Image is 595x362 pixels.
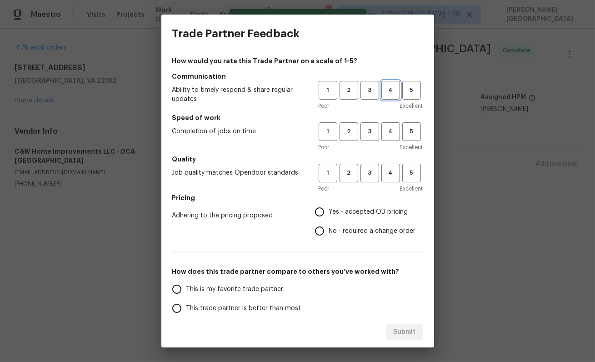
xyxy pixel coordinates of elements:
[340,168,357,178] span: 2
[319,101,330,111] span: Poor
[172,267,423,276] h5: How does this trade partner compare to others you’ve worked with?
[381,122,400,141] button: 4
[186,304,301,313] span: This trade partner is better than most
[402,122,421,141] button: 5
[319,184,330,193] span: Poor
[382,168,399,178] span: 4
[340,85,357,96] span: 2
[360,81,379,100] button: 3
[361,126,378,137] span: 3
[320,168,336,178] span: 1
[319,164,337,182] button: 1
[340,126,357,137] span: 2
[315,202,423,241] div: Pricing
[319,122,337,141] button: 1
[360,122,379,141] button: 3
[400,143,423,152] span: Excellent
[361,85,378,96] span: 3
[381,164,400,182] button: 4
[340,122,358,141] button: 2
[172,155,423,164] h5: Quality
[403,85,420,96] span: 5
[382,85,399,96] span: 4
[329,207,408,217] span: Yes - accepted OD pricing
[172,127,304,136] span: Completion of jobs on time
[403,168,420,178] span: 5
[320,85,336,96] span: 1
[172,72,423,81] h5: Communication
[172,168,304,177] span: Job quality matches Opendoor standards
[400,184,423,193] span: Excellent
[360,164,379,182] button: 3
[172,211,300,220] span: Adhering to the pricing proposed
[329,226,416,236] span: No - required a change order
[319,143,330,152] span: Poor
[402,164,421,182] button: 5
[403,126,420,137] span: 5
[381,81,400,100] button: 4
[319,81,337,100] button: 1
[320,126,336,137] span: 1
[172,193,423,202] h5: Pricing
[402,81,421,100] button: 5
[186,285,284,294] span: This is my favorite trade partner
[172,27,300,40] h3: Trade Partner Feedback
[340,164,358,182] button: 2
[361,168,378,178] span: 3
[340,81,358,100] button: 2
[172,56,423,65] h4: How would you rate this Trade Partner on a scale of 1-5?
[382,126,399,137] span: 4
[400,101,423,111] span: Excellent
[172,113,423,122] h5: Speed of work
[172,85,304,104] span: Ability to timely respond & share regular updates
